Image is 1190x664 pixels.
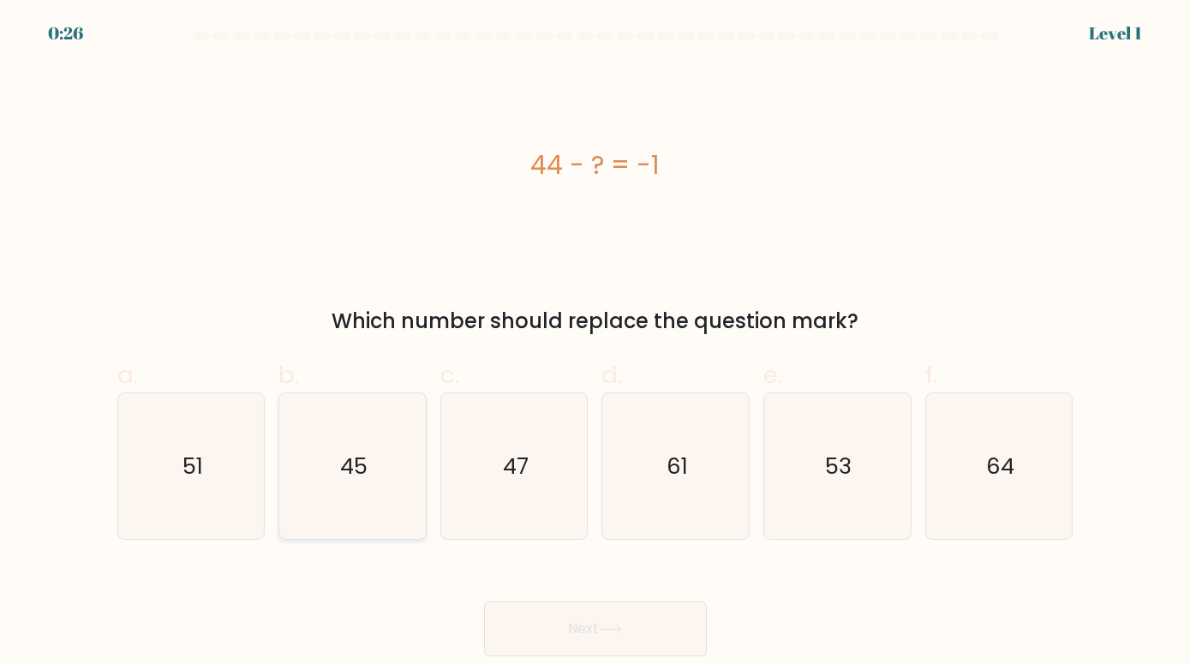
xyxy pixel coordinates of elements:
[925,358,937,392] span: f.
[986,451,1014,482] text: 64
[667,451,688,482] text: 61
[117,146,1073,184] div: 44 - ? = -1
[278,358,299,392] span: b.
[601,358,622,392] span: d.
[1089,21,1142,46] div: Level 1
[117,358,138,392] span: a.
[440,358,459,392] span: c.
[503,451,529,482] text: 47
[484,601,707,656] button: Next
[826,451,852,482] text: 53
[48,21,83,46] div: 0:26
[128,306,1063,337] div: Which number should replace the question mark?
[182,451,203,482] text: 51
[340,451,368,482] text: 45
[763,358,782,392] span: e.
